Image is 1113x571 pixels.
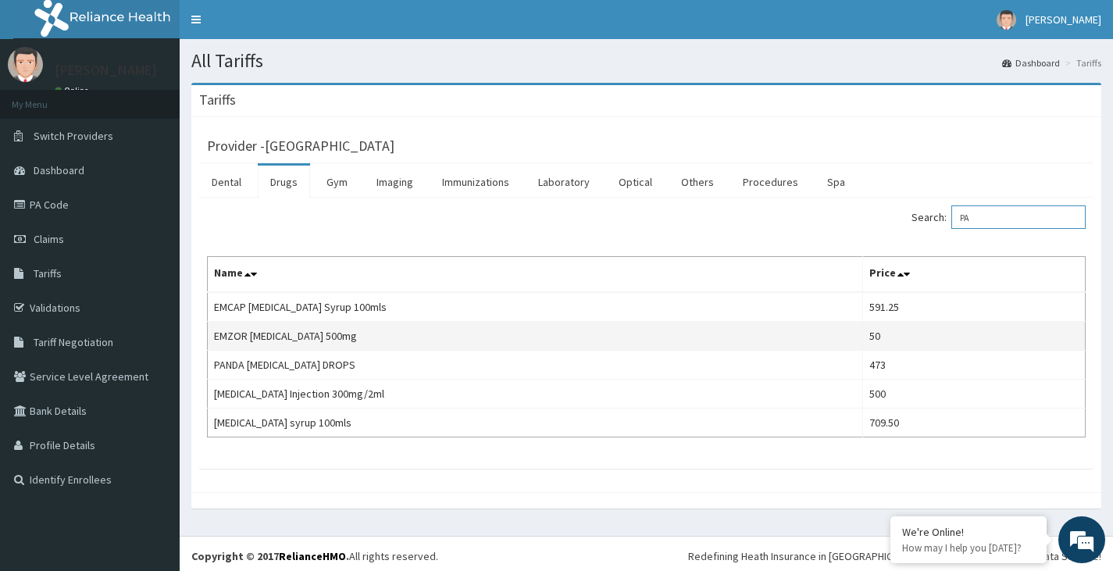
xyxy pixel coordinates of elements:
a: Laboratory [526,166,602,198]
img: User Image [997,10,1016,30]
td: EMCAP [MEDICAL_DATA] Syrup 100mls [208,292,863,322]
span: Claims [34,232,64,246]
span: Dashboard [34,163,84,177]
td: 473 [862,351,1085,380]
span: Tariffs [34,266,62,280]
label: Search: [911,205,1086,229]
a: Dental [199,166,254,198]
td: 50 [862,322,1085,351]
td: PANDA [MEDICAL_DATA] DROPS [208,351,863,380]
div: Chat with us now [81,87,262,108]
div: Redefining Heath Insurance in [GEOGRAPHIC_DATA] using Telemedicine and Data Science! [688,548,1101,564]
span: Switch Providers [34,129,113,143]
textarea: Type your message and hit 'Enter' [8,394,298,448]
a: Drugs [258,166,310,198]
td: [MEDICAL_DATA] Injection 300mg/2ml [208,380,863,409]
p: [PERSON_NAME] [55,63,157,77]
img: d_794563401_company_1708531726252_794563401 [29,78,63,117]
img: User Image [8,47,43,82]
strong: Copyright © 2017 . [191,549,349,563]
a: Procedures [730,166,811,198]
a: Spa [815,166,858,198]
a: Dashboard [1002,56,1060,70]
span: We're online! [91,180,216,338]
h3: Provider - [GEOGRAPHIC_DATA] [207,139,394,153]
p: How may I help you today? [902,541,1035,555]
input: Search: [951,205,1086,229]
h3: Tariffs [199,93,236,107]
a: Others [669,166,726,198]
a: Immunizations [430,166,522,198]
td: EMZOR [MEDICAL_DATA] 500mg [208,322,863,351]
a: Gym [314,166,360,198]
td: 709.50 [862,409,1085,437]
div: Minimize live chat window [256,8,294,45]
td: [MEDICAL_DATA] syrup 100mls [208,409,863,437]
h1: All Tariffs [191,51,1101,71]
span: [PERSON_NAME] [1026,12,1101,27]
td: 591.25 [862,292,1085,322]
td: 500 [862,380,1085,409]
a: Online [55,85,92,96]
a: Imaging [364,166,426,198]
a: Optical [606,166,665,198]
span: Tariff Negotiation [34,335,113,349]
li: Tariffs [1061,56,1101,70]
th: Name [208,257,863,293]
th: Price [862,257,1085,293]
a: RelianceHMO [279,549,346,563]
div: We're Online! [902,525,1035,539]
